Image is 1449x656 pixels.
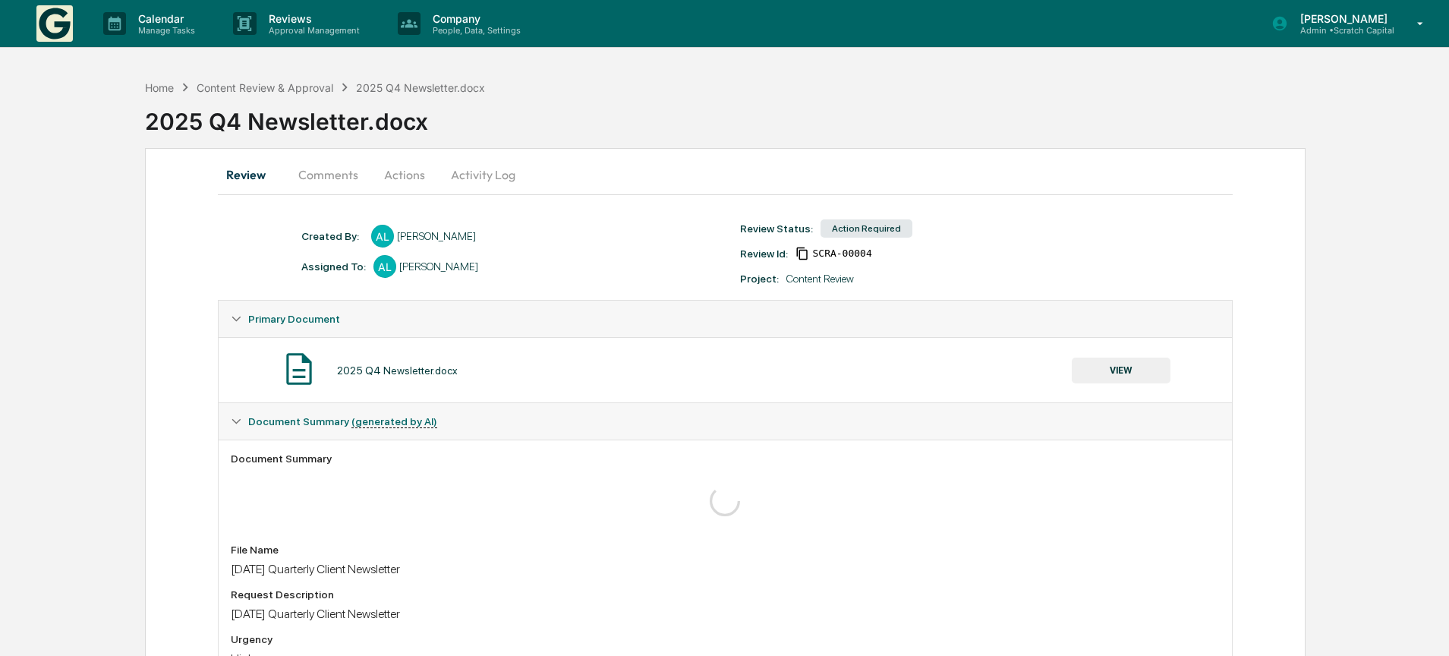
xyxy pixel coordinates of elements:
[373,255,396,278] div: AL
[248,313,340,325] span: Primary Document
[231,588,1219,601] div: Request Description
[356,81,485,94] div: 2025 Q4 Newsletter.docx
[257,12,367,25] p: Reviews
[126,25,203,36] p: Manage Tasks
[248,415,437,427] span: Document Summary
[145,81,174,94] div: Home
[439,156,528,193] button: Activity Log
[36,5,73,42] img: logo
[397,230,476,242] div: [PERSON_NAME]
[740,273,779,285] div: Project:
[740,222,813,235] div: Review Status:
[421,12,528,25] p: Company
[301,260,366,273] div: Assigned To:
[231,562,1219,576] div: [DATE] Quarterly Client Newsletter
[301,230,364,242] div: Created By: ‎ ‎
[126,12,203,25] p: Calendar
[370,156,439,193] button: Actions
[231,544,1219,556] div: File Name
[821,219,912,238] div: Action Required
[197,81,333,94] div: Content Review & Approval
[231,453,1219,465] div: Document Summary
[218,156,1232,193] div: secondary tabs example
[421,25,528,36] p: People, Data, Settings
[1400,606,1441,647] iframe: Open customer support
[257,25,367,36] p: Approval Management
[740,248,788,260] div: Review Id:
[218,156,286,193] button: Review
[351,415,437,428] u: (generated by AI)
[399,260,478,273] div: [PERSON_NAME]
[280,350,318,388] img: Document Icon
[786,273,854,285] div: Content Review
[286,156,370,193] button: Comments
[145,96,1449,135] div: 2025 Q4 Newsletter.docx
[231,633,1219,645] div: Urgency
[219,403,1231,440] div: Document Summary (generated by AI)
[231,607,1219,621] div: [DATE] Quarterly Client Newsletter
[1288,12,1395,25] p: [PERSON_NAME]
[1072,358,1170,383] button: VIEW
[1288,25,1395,36] p: Admin • Scratch Capital
[812,248,871,260] span: 10b77c82-04d0-40b2-a45c-39858b1a4d5a
[219,301,1231,337] div: Primary Document
[219,337,1231,402] div: Primary Document
[371,225,394,248] div: AL
[337,364,458,377] div: 2025 Q4 Newsletter.docx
